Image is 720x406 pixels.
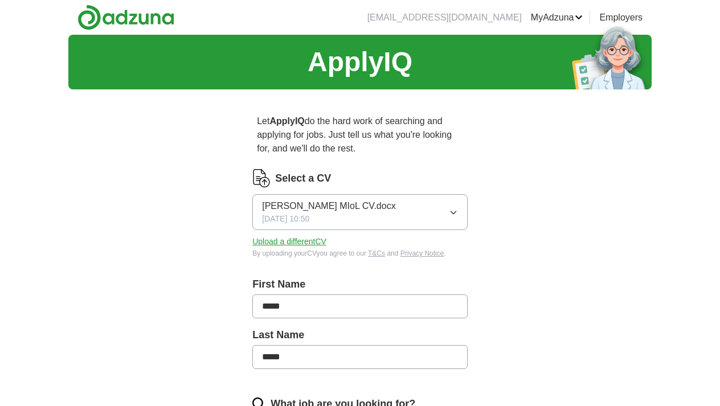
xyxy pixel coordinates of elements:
p: Let do the hard work of searching and applying for jobs. Just tell us what you're looking for, an... [252,110,468,160]
img: Adzuna logo [77,5,174,30]
a: Employers [599,11,643,24]
label: Last Name [252,327,468,343]
label: Select a CV [275,171,331,186]
div: By uploading your CV you agree to our and . [252,248,468,259]
strong: ApplyIQ [269,116,304,126]
button: [PERSON_NAME] MIoL CV.docx[DATE] 10:50 [252,194,468,230]
a: MyAdzuna [531,11,583,24]
li: [EMAIL_ADDRESS][DOMAIN_NAME] [367,11,522,24]
label: First Name [252,277,468,292]
button: Upload a differentCV [252,236,326,248]
a: T&Cs [368,249,385,257]
a: Privacy Notice [400,249,444,257]
h1: ApplyIQ [308,42,412,83]
span: [PERSON_NAME] MIoL CV.docx [262,199,395,213]
img: CV Icon [252,169,271,187]
span: [DATE] 10:50 [262,213,309,225]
